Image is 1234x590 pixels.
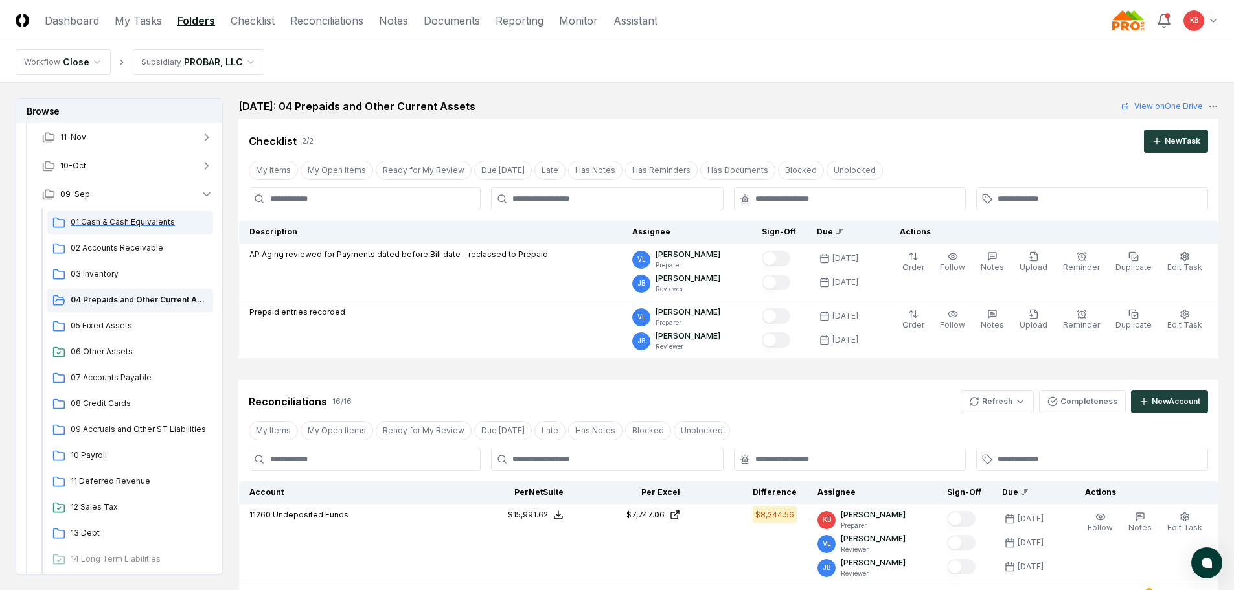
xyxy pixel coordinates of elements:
a: View onOne Drive [1121,100,1203,112]
span: Reminder [1063,320,1100,330]
div: [DATE] [832,253,858,264]
span: Notes [981,320,1004,330]
button: Upload [1017,306,1050,334]
button: Completeness [1039,390,1126,413]
th: Sign-Off [751,221,806,244]
a: 12 Sales Tax [47,496,213,519]
a: 13 Debt [47,522,213,545]
button: NewAccount [1131,390,1208,413]
div: $7,747.06 [626,509,665,521]
p: [PERSON_NAME] [841,557,906,569]
th: Description [239,221,623,244]
div: 16 / 16 [332,396,352,407]
a: Reporting [496,13,543,28]
button: Due Today [474,421,532,440]
button: My Open Items [301,161,373,180]
div: Checklist [249,133,297,149]
button: Late [534,421,566,440]
a: Reconciliations [290,13,363,28]
p: Reviewer [841,545,906,554]
p: [PERSON_NAME] [841,509,906,521]
span: Reminder [1063,262,1100,272]
button: Unblocked [674,421,730,440]
button: Mark complete [762,308,790,324]
a: 09 Accruals and Other ST Liabilities [47,418,213,442]
div: [DATE] [832,277,858,288]
button: Late [534,161,566,180]
p: Preparer [656,318,720,328]
span: 13 Debt [71,527,208,539]
a: 14 Long Term Liabilities [47,548,213,571]
button: Order [900,249,927,276]
button: Due Today [474,161,532,180]
span: 09-Sep [60,188,90,200]
span: 12 Sales Tax [71,501,208,513]
a: Folders [177,13,215,28]
p: Reviewer [656,284,720,294]
span: Follow [1088,523,1113,532]
span: 11260 [249,510,271,519]
span: Duplicate [1115,320,1152,330]
div: [DATE] [1018,537,1044,549]
span: JB [823,563,830,573]
button: Notes [978,249,1007,276]
a: 04 Prepaids and Other Current Assets [47,289,213,312]
div: [DATE] [832,334,858,346]
span: Order [902,262,924,272]
a: Dashboard [45,13,99,28]
span: 06 Other Assets [71,346,208,357]
button: Refresh [961,390,1034,413]
p: Preparer [656,260,720,270]
button: KB [1182,9,1205,32]
span: Notes [1128,523,1152,532]
span: Upload [1020,320,1047,330]
span: VL [637,312,646,322]
button: Has Reminders [625,161,698,180]
th: Difference [691,481,807,504]
div: Due [817,226,869,238]
span: Follow [940,262,965,272]
button: NewTask [1144,130,1208,153]
span: Notes [981,262,1004,272]
span: 10 Payroll [71,449,208,461]
span: 08 Credit Cards [71,398,208,409]
span: 04 Prepaids and Other Current Assets [71,294,208,306]
span: 03 Inventory [71,268,208,280]
a: 02 Accounts Receivable [47,237,213,260]
a: Checklist [231,13,275,28]
div: [DATE] [1018,561,1044,573]
p: [PERSON_NAME] [656,273,720,284]
span: 14 Long Term Liabilities [71,553,208,565]
p: [PERSON_NAME] [656,306,720,318]
button: Edit Task [1165,306,1205,334]
p: [PERSON_NAME] [841,533,906,545]
span: 11-Nov [60,131,86,143]
p: Prepaid entries recorded [249,306,345,318]
span: 05 Fixed Assets [71,320,208,332]
a: Notes [379,13,408,28]
th: Per NetSuite [457,481,574,504]
button: Mark complete [947,535,976,550]
button: Mark complete [947,559,976,574]
a: 03 Inventory [47,263,213,286]
p: [PERSON_NAME] [656,249,720,260]
div: $8,244.56 [755,509,794,521]
span: Duplicate [1115,262,1152,272]
button: Ready for My Review [376,421,472,440]
a: 11 Deferred Revenue [47,470,213,494]
button: 09-Sep [32,180,223,209]
span: 01 Cash & Cash Equivalents [71,216,208,228]
button: Blocked [778,161,824,180]
div: Actions [889,226,1208,238]
a: 10 Payroll [47,444,213,468]
span: JB [637,278,645,288]
th: Sign-Off [937,481,992,504]
button: Reminder [1060,306,1103,334]
button: Has Notes [568,421,623,440]
button: Follow [1085,509,1115,536]
div: Subsidiary [141,56,181,68]
span: Edit Task [1167,523,1202,532]
button: Reminder [1060,249,1103,276]
div: New Account [1152,396,1200,407]
div: 2 / 2 [302,135,314,147]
